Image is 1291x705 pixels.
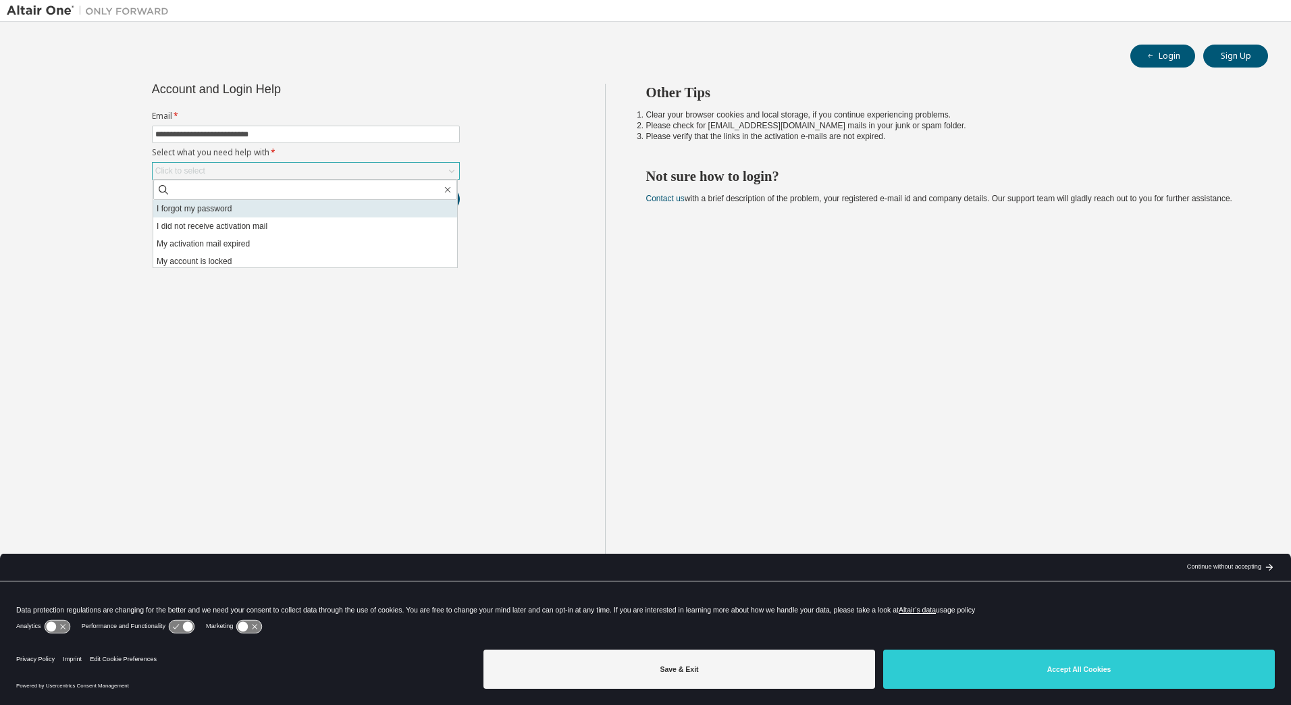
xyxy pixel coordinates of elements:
button: Sign Up [1203,45,1268,68]
li: Please check for [EMAIL_ADDRESS][DOMAIN_NAME] mails in your junk or spam folder. [646,120,1244,131]
li: Clear your browser cookies and local storage, if you continue experiencing problems. [646,109,1244,120]
h2: Not sure how to login? [646,167,1244,185]
label: Email [152,111,460,122]
button: Login [1130,45,1195,68]
div: Click to select [153,163,459,179]
h2: Other Tips [646,84,1244,101]
li: Please verify that the links in the activation e-mails are not expired. [646,131,1244,142]
img: Altair One [7,4,176,18]
label: Select what you need help with [152,147,460,158]
li: I forgot my password [153,200,457,217]
span: with a brief description of the problem, your registered e-mail id and company details. Our suppo... [646,194,1232,203]
a: Contact us [646,194,685,203]
div: Account and Login Help [152,84,398,95]
div: Click to select [155,165,205,176]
